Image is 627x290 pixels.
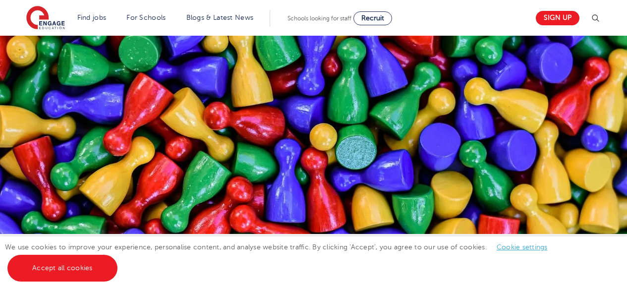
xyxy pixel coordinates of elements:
[287,15,351,22] span: Schools looking for staff
[186,14,254,21] a: Blogs & Latest News
[361,14,384,22] span: Recruit
[26,6,65,31] img: Engage Education
[497,243,548,251] a: Cookie settings
[7,255,117,282] a: Accept all cookies
[126,14,166,21] a: For Schools
[353,11,392,25] a: Recruit
[5,243,558,272] span: We use cookies to improve your experience, personalise content, and analyse website traffic. By c...
[77,14,107,21] a: Find jobs
[536,11,579,25] a: Sign up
